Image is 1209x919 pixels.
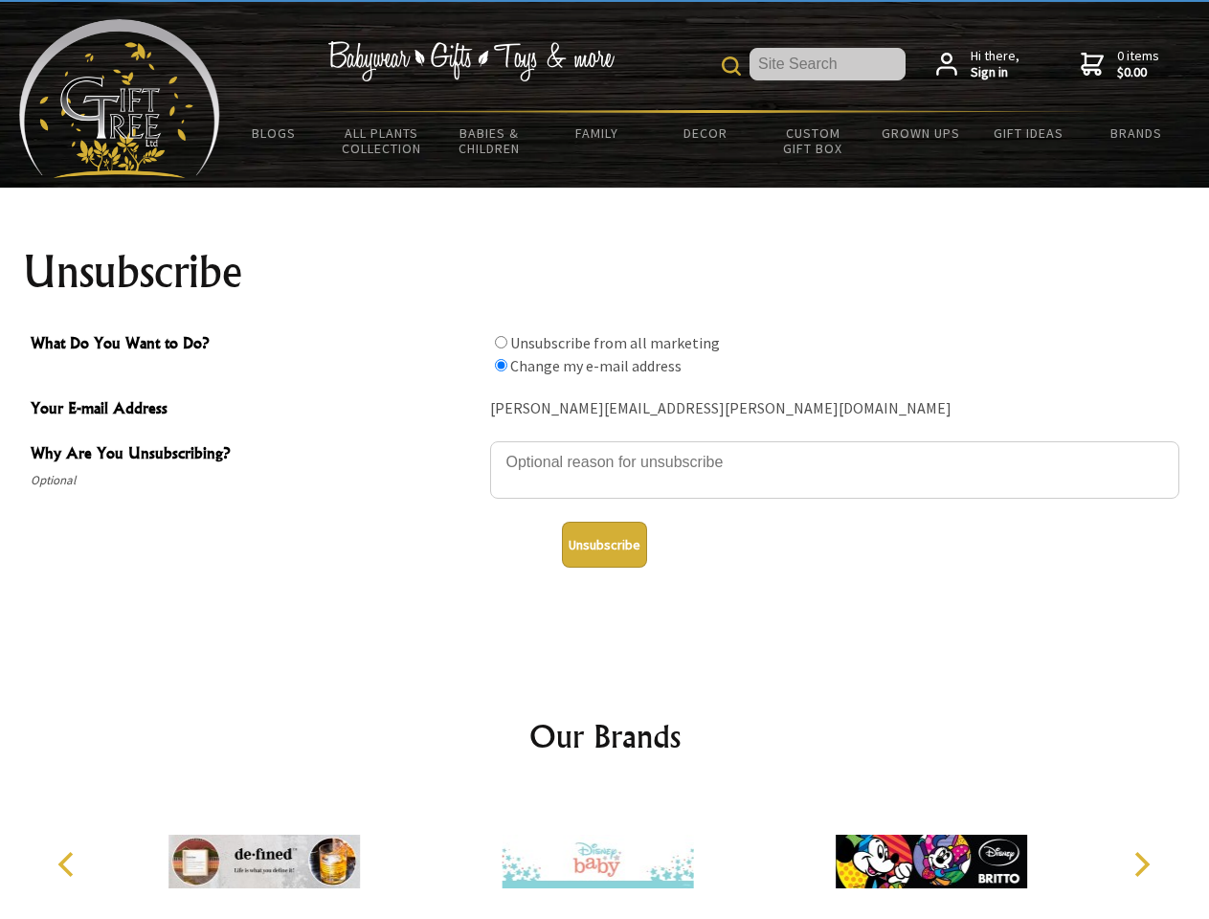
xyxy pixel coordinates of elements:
[974,113,1083,153] a: Gift Ideas
[866,113,974,153] a: Grown Ups
[750,48,906,80] input: Site Search
[1117,47,1159,81] span: 0 items
[1083,113,1191,153] a: Brands
[495,336,507,348] input: What Do You Want to Do?
[651,113,759,153] a: Decor
[38,713,1172,759] h2: Our Brands
[510,333,720,352] label: Unsubscribe from all marketing
[1120,843,1162,885] button: Next
[1117,64,1159,81] strong: $0.00
[31,441,481,469] span: Why Are You Unsubscribing?
[490,394,1179,424] div: [PERSON_NAME][EMAIL_ADDRESS][PERSON_NAME][DOMAIN_NAME]
[562,522,647,568] button: Unsubscribe
[436,113,544,168] a: Babies & Children
[48,843,90,885] button: Previous
[220,113,328,153] a: BLOGS
[31,469,481,492] span: Optional
[495,359,507,371] input: What Do You Want to Do?
[510,356,682,375] label: Change my e-mail address
[23,249,1187,295] h1: Unsubscribe
[19,19,220,178] img: Babyware - Gifts - Toys and more...
[971,64,1019,81] strong: Sign in
[328,113,437,168] a: All Plants Collection
[936,48,1019,81] a: Hi there,Sign in
[759,113,867,168] a: Custom Gift Box
[544,113,652,153] a: Family
[327,41,615,81] img: Babywear - Gifts - Toys & more
[490,441,1179,499] textarea: Why Are You Unsubscribing?
[971,48,1019,81] span: Hi there,
[1081,48,1159,81] a: 0 items$0.00
[722,56,741,76] img: product search
[31,331,481,359] span: What Do You Want to Do?
[31,396,481,424] span: Your E-mail Address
